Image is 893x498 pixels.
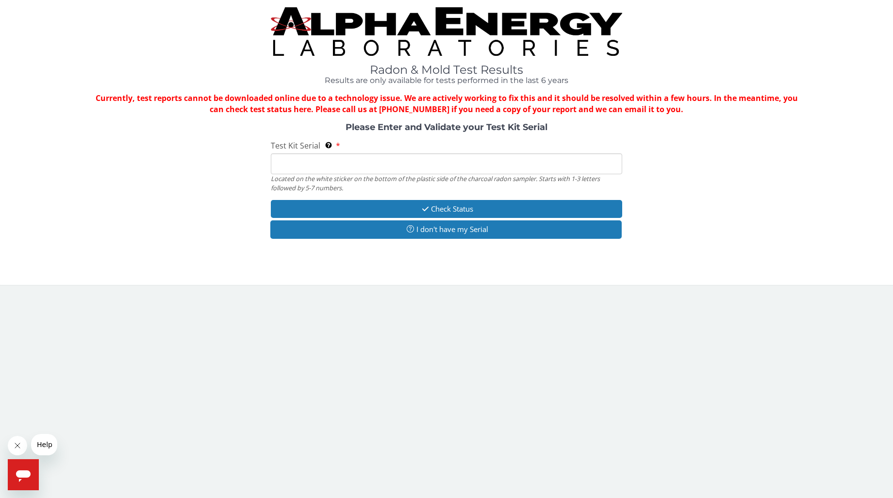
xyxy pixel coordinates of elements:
iframe: Close message [8,436,27,455]
button: Check Status [271,200,622,218]
span: Test Kit Serial [271,140,320,151]
h1: Radon & Mold Test Results [271,64,622,76]
img: TightCrop.jpg [271,7,622,56]
strong: Please Enter and Validate your Test Kit Serial [346,122,547,133]
h4: Results are only available for tests performed in the last 6 years [271,76,622,85]
strong: Currently, test reports cannot be downloaded online due to a technology issue. We are actively wo... [96,93,798,115]
button: I don't have my Serial [270,220,622,238]
iframe: Button to launch messaging window [8,459,39,490]
iframe: Message from company [31,434,57,455]
div: Located on the white sticker on the bottom of the plastic side of the charcoal radon sampler. Sta... [271,174,622,192]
